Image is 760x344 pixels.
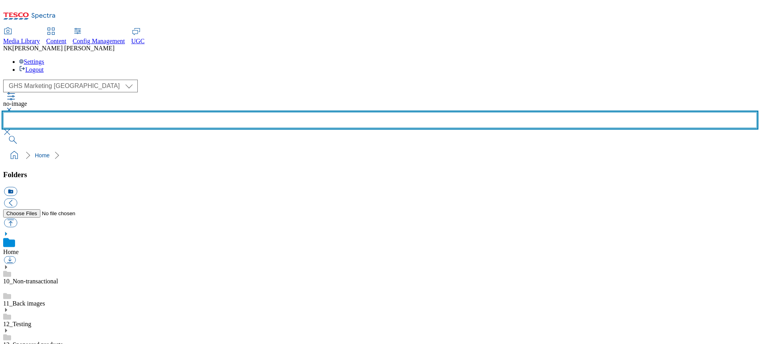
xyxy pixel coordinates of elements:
a: 10_Non-transactional [3,278,58,285]
span: UGC [131,38,145,44]
a: Content [46,28,66,45]
span: Content [46,38,66,44]
a: 12_Testing [3,321,31,327]
a: UGC [131,28,145,45]
a: Logout [19,66,44,73]
span: Media Library [3,38,40,44]
span: no-image [3,100,27,107]
a: Home [3,248,19,255]
span: Config Management [73,38,125,44]
a: Config Management [73,28,125,45]
a: Settings [19,58,44,65]
span: NK [3,45,12,52]
a: Home [35,152,49,159]
a: Media Library [3,28,40,45]
h3: Folders [3,170,757,179]
a: 11_Back images [3,300,45,307]
nav: breadcrumb [3,148,757,163]
span: [PERSON_NAME] [PERSON_NAME] [12,45,114,52]
a: home [8,149,21,162]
